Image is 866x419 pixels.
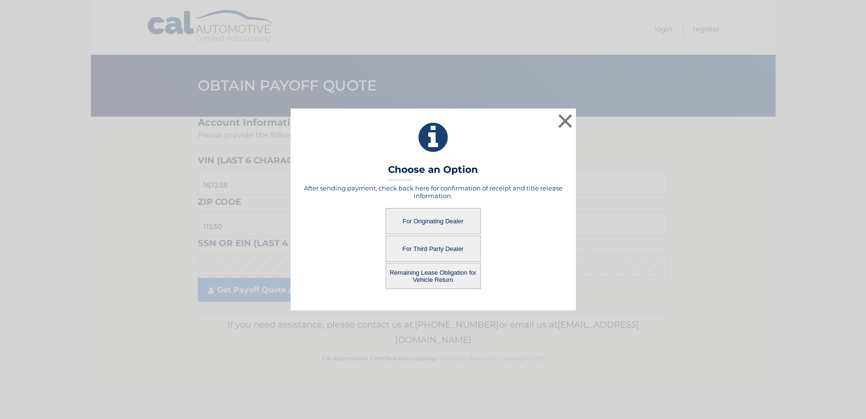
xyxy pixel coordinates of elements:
[556,111,575,130] button: ×
[386,208,481,234] button: For Originating Dealer
[302,184,564,200] h5: After sending payment, check back here for confirmation of receipt and title release information.
[386,236,481,262] button: For Third Party Dealer
[386,263,481,289] button: Remaining Lease Obligation for Vehicle Return
[388,164,478,180] h3: Choose an Option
